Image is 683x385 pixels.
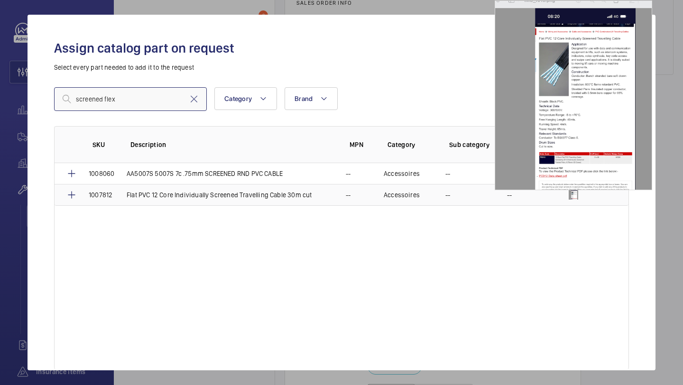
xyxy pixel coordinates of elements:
[495,0,652,190] img: QrfM_wLXVaOPpmAT0eV6flT5DfNzE1imKsNVjD3peZ4pv44_.png
[346,169,351,178] p: --
[384,190,420,200] p: Accessoires
[89,190,112,200] p: 1007812
[214,87,277,110] button: Category
[127,169,283,178] p: AA5007S 5007S 7c .75mm SCREENED RND PVC CABLE
[54,63,629,72] p: Select every part needed to add it to the request
[285,87,338,110] button: Brand
[127,190,312,200] p: Flat PVC 12 Core Individually Screened Travelling Cable 30m cut
[130,140,334,149] p: Description
[388,140,434,149] p: Category
[350,140,372,149] p: MPN
[89,169,114,178] p: 1008060
[346,190,351,200] p: --
[445,190,450,200] p: --
[295,95,313,102] span: Brand
[54,87,207,111] input: Find a part
[92,140,115,149] p: SKU
[384,169,420,178] p: Accessoires
[569,190,578,200] img: QrfM_wLXVaOPpmAT0eV6flT5DfNzE1imKsNVjD3peZ4pv44_.png
[54,39,629,57] h2: Assign catalog part on request
[507,190,512,200] p: --
[224,95,252,102] span: Category
[449,140,496,149] p: Sub category
[445,169,450,178] p: --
